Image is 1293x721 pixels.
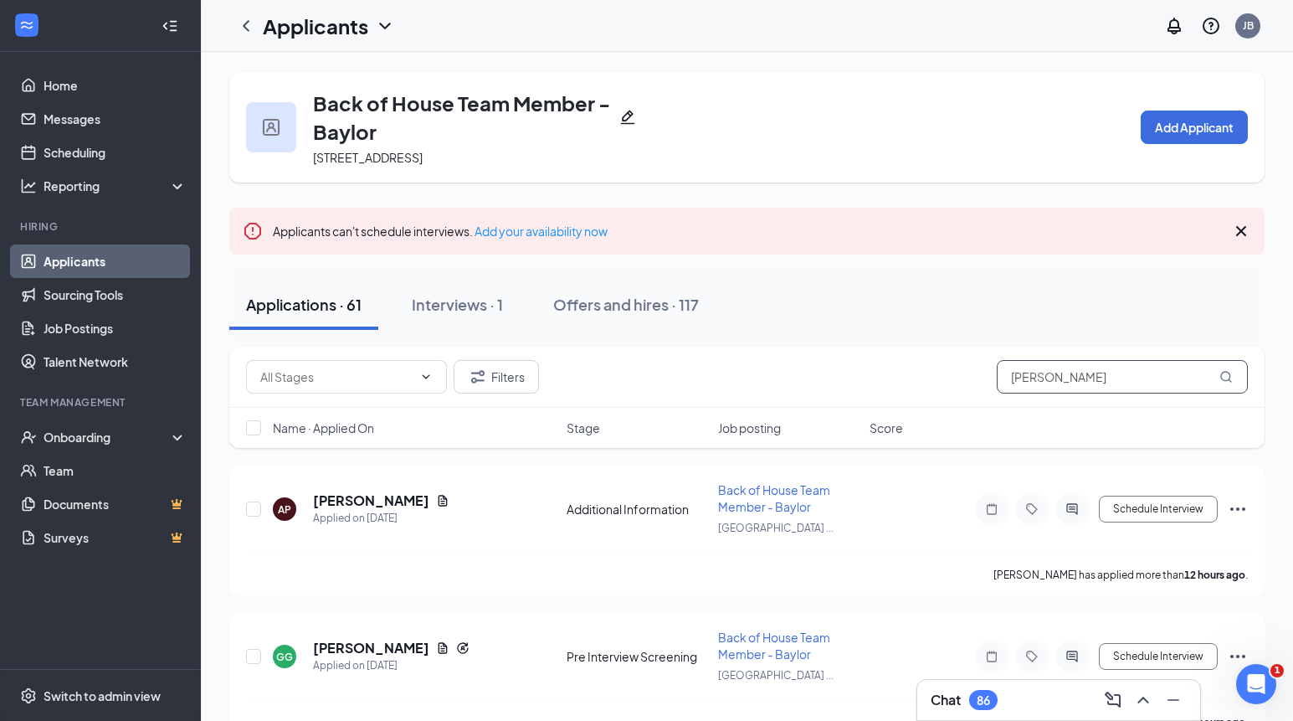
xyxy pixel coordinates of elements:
div: GG [276,650,293,664]
div: Interviews · 1 [412,294,503,315]
div: Switch to admin view [44,688,161,704]
div: AP [278,502,291,517]
a: DocumentsCrown [44,487,187,521]
button: Add Applicant [1141,111,1248,144]
p: [PERSON_NAME] has applied more than . [993,568,1248,582]
div: Pre Interview Screening [567,648,708,665]
svg: ChevronUp [1133,690,1153,710]
a: Applicants [44,245,187,278]
svg: Collapse [162,18,178,34]
div: Team Management [20,395,183,409]
svg: Document [436,641,449,655]
button: Minimize [1160,687,1187,713]
svg: UserCheck [20,429,37,445]
svg: Reapply [456,641,469,655]
span: 1 [1270,664,1284,677]
svg: Analysis [20,178,37,194]
h5: [PERSON_NAME] [313,492,429,510]
svg: Tag [1022,502,1042,516]
span: [GEOGRAPHIC_DATA] ... [718,522,834,534]
a: SurveysCrown [44,521,187,554]
svg: Minimize [1163,690,1183,710]
span: Applicants can't schedule interviews. [273,224,608,239]
svg: Tag [1022,650,1042,663]
span: Back of House Team Member - Baylor [718,630,830,662]
svg: Note [982,502,1002,516]
iframe: Intercom live chat [1236,664,1276,704]
div: 86 [977,693,990,708]
a: Talent Network [44,345,187,379]
a: Team [44,454,187,487]
span: [STREET_ADDRESS] [313,150,423,165]
span: Stage [567,420,600,436]
h3: Chat [931,691,961,709]
svg: ActiveChat [1062,502,1082,516]
div: Applications · 61 [246,294,362,315]
svg: Cross [1231,221,1251,241]
h1: Applicants [263,12,368,40]
svg: Document [436,494,449,507]
button: Schedule Interview [1099,643,1218,670]
a: Scheduling [44,136,187,169]
div: Offers and hires · 117 [553,294,699,315]
svg: ChevronDown [375,16,395,36]
a: Job Postings [44,312,187,345]
svg: ChevronLeft [236,16,256,36]
svg: Filter [468,367,488,387]
button: ChevronUp [1130,687,1157,713]
img: user icon [263,119,280,136]
div: Reporting [44,178,187,194]
b: 12 hours ago [1184,569,1245,581]
div: Applied on [DATE] [313,510,449,527]
div: Additional Information [567,501,708,518]
span: Name · Applied On [273,420,374,436]
svg: MagnifyingGlass [1219,370,1233,384]
a: Messages [44,102,187,136]
svg: WorkstreamLogo [18,17,35,33]
span: Job posting [718,420,781,436]
a: Add your availability now [475,224,608,239]
div: Applied on [DATE] [313,657,469,674]
span: Back of House Team Member - Baylor [718,482,830,514]
h5: [PERSON_NAME] [313,639,429,657]
div: Hiring [20,219,183,234]
h3: Back of House Team Member - Baylor [313,89,613,146]
button: ComposeMessage [1100,687,1126,713]
svg: Note [982,650,1002,663]
svg: Notifications [1164,16,1184,36]
svg: Ellipses [1228,646,1248,667]
svg: Pencil [619,109,636,126]
a: Sourcing Tools [44,278,187,312]
button: Filter Filters [454,360,539,394]
svg: QuestionInfo [1201,16,1221,36]
svg: Ellipses [1228,499,1248,519]
span: Score [870,420,903,436]
div: Onboarding [44,429,172,445]
input: Search in applications [997,360,1248,394]
button: Schedule Interview [1099,496,1218,523]
a: Home [44,69,187,102]
svg: ActiveChat [1062,650,1082,663]
svg: ComposeMessage [1103,690,1123,710]
span: [GEOGRAPHIC_DATA] ... [718,669,834,682]
input: All Stages [260,368,413,386]
svg: ChevronDown [419,370,433,384]
svg: Settings [20,688,37,704]
div: JB [1243,18,1254,33]
svg: Error [243,221,263,241]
